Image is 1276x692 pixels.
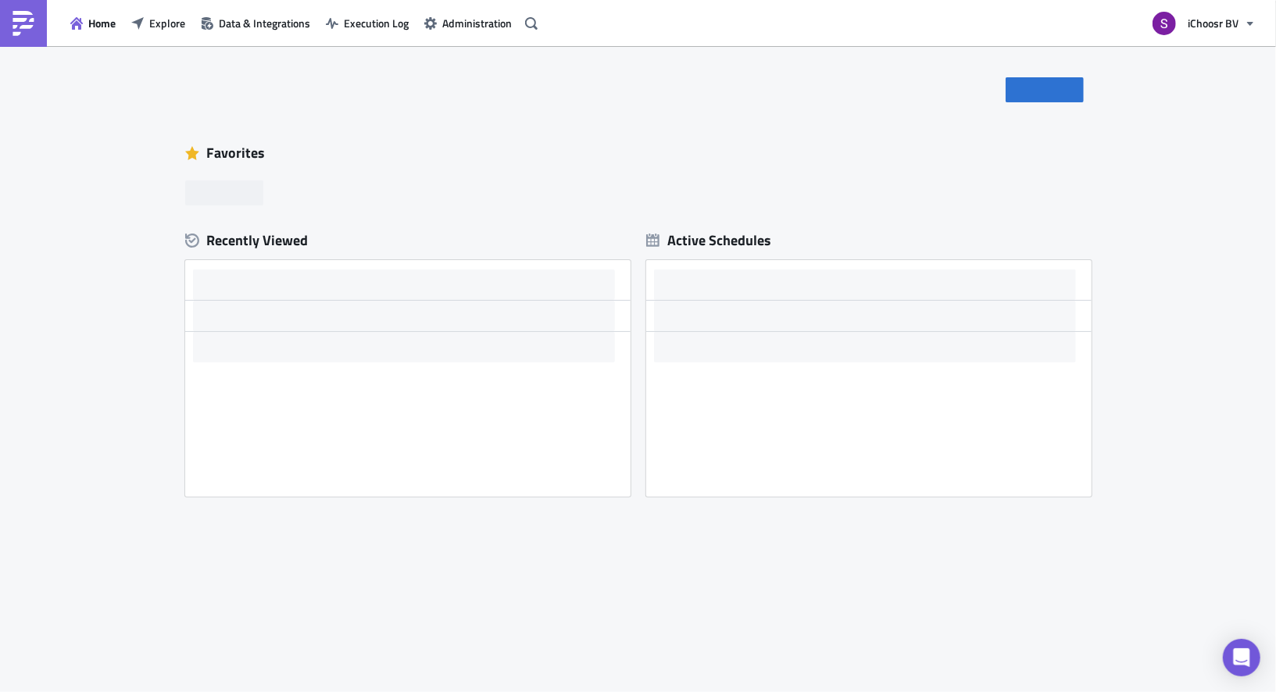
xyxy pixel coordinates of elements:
button: Administration [416,11,520,35]
button: Execution Log [318,11,416,35]
span: Execution Log [344,15,409,31]
img: Avatar [1151,10,1178,37]
button: Explore [123,11,193,35]
span: Explore [149,15,185,31]
div: Favorites [185,141,1092,165]
img: PushMetrics [11,11,36,36]
button: Home [63,11,123,35]
span: iChoosr BV [1188,15,1238,31]
span: Administration [442,15,512,31]
div: Recently Viewed [185,229,631,252]
span: Home [88,15,116,31]
div: Active Schedules [646,231,772,249]
span: Data & Integrations [219,15,310,31]
button: iChoosr BV [1143,6,1264,41]
button: Data & Integrations [193,11,318,35]
div: Open Intercom Messenger [1223,639,1260,676]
